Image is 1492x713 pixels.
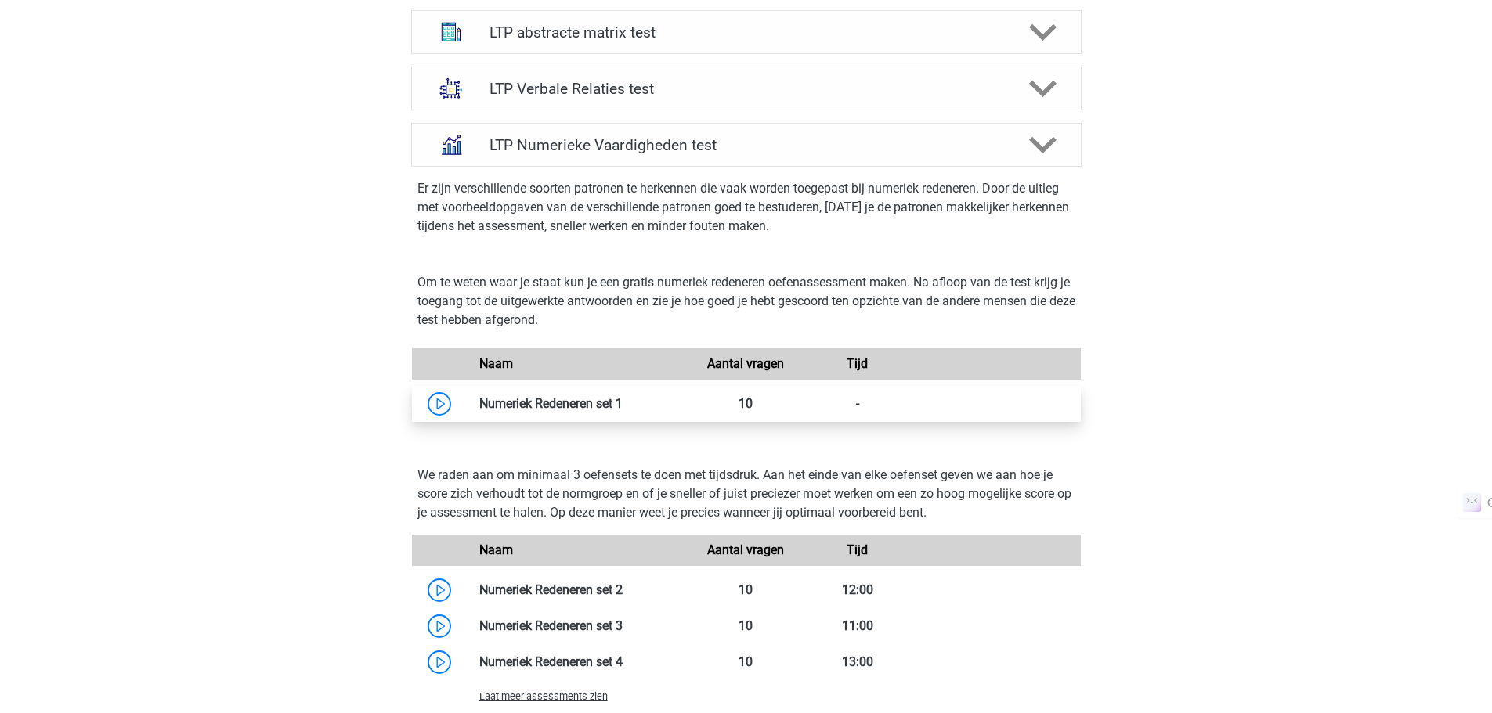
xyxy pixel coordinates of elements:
div: Aantal vragen [690,541,801,560]
h4: LTP Numerieke Vaardigheden test [490,136,1002,154]
p: We raden aan om minimaal 3 oefensets te doen met tijdsdruk. Aan het einde van elke oefenset geven... [417,466,1075,522]
a: abstracte matrices LTP abstracte matrix test [405,10,1088,54]
a: numeriek redeneren LTP Numerieke Vaardigheden test [405,123,1088,167]
a: analogieen LTP Verbale Relaties test [405,67,1088,110]
div: Numeriek Redeneren set 3 [468,617,691,636]
p: Om te weten waar je staat kun je een gratis numeriek redeneren oefenassessment maken. Na afloop v... [417,273,1075,329]
img: abstracte matrices [431,12,471,52]
div: Numeriek Redeneren set 4 [468,653,691,672]
h4: LTP abstracte matrix test [490,23,1002,41]
div: Numeriek Redeneren set 2 [468,581,691,600]
div: Tijd [802,355,913,373]
div: Numeriek Redeneren set 1 [468,394,691,413]
img: numeriek redeneren [431,124,471,165]
div: Naam [468,541,691,560]
h4: LTP Verbale Relaties test [490,80,1002,98]
img: analogieen [431,68,471,109]
div: Tijd [802,541,913,560]
div: Naam [468,355,691,373]
p: Er zijn verschillende soorten patronen te herkennen die vaak worden toegepast bij numeriek redene... [417,179,1075,236]
span: Laat meer assessments zien [479,690,608,702]
div: Aantal vragen [690,355,801,373]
